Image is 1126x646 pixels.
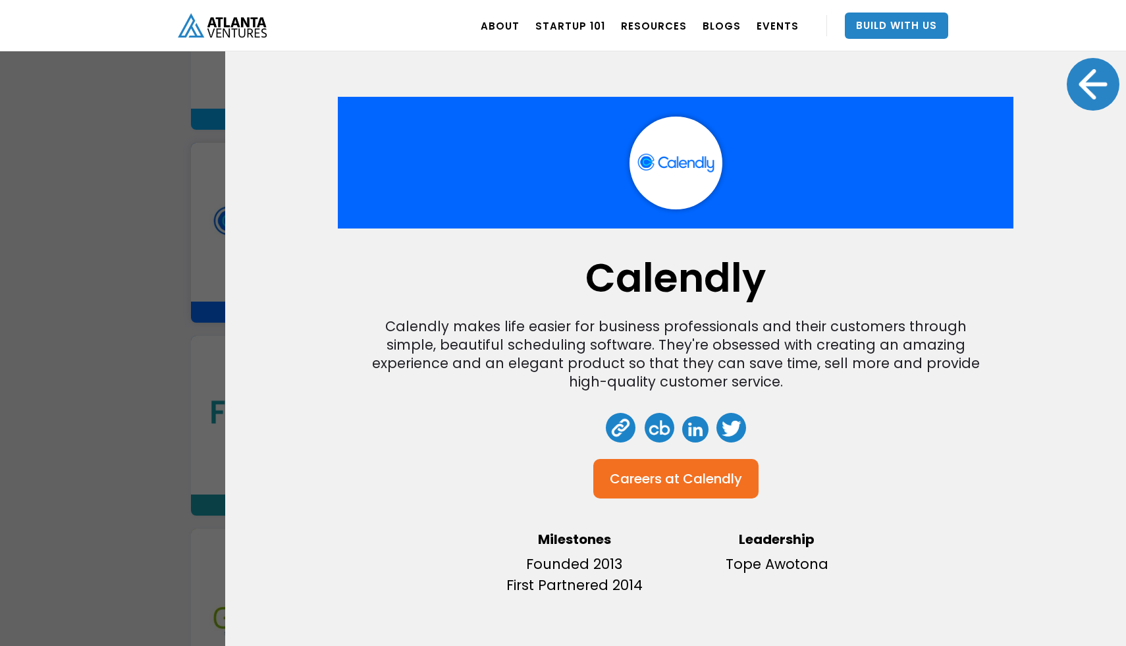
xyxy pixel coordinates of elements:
[703,7,741,44] a: BLOGS
[621,7,687,44] a: RESOURCES
[757,7,799,44] a: EVENTS
[338,83,1013,242] img: Company Banner
[535,7,605,44] a: Startup 101
[845,13,948,39] a: Build With Us
[481,7,520,44] a: ABOUT
[360,317,992,391] div: Calendly makes life easier for business professionals and their customers through simple, beautif...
